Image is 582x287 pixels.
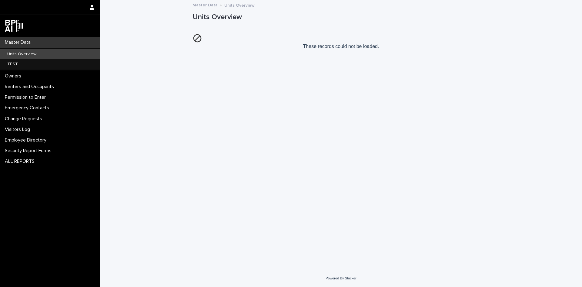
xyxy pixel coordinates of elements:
[2,116,47,122] p: Change Requests
[2,62,23,67] p: TEST
[2,94,51,100] p: Permission to Enter
[192,33,202,43] img: cancel-2
[2,159,39,164] p: ALL REPORTS
[224,2,255,8] p: Units Overview
[2,137,51,143] p: Employee Directory
[192,31,490,52] p: These records could not be loaded.
[2,127,35,132] p: Visitors Log
[2,73,26,79] p: Owners
[5,20,23,32] img: dwgmcNfxSF6WIOOXiGgu
[326,276,356,280] a: Powered By Stacker
[2,84,59,90] p: Renters and Occupants
[2,105,54,111] p: Emergency Contacts
[192,1,218,8] a: Master Data
[2,148,56,154] p: Security Report Forms
[2,39,35,45] p: Master Data
[192,13,490,22] h1: Units Overview
[2,52,41,57] p: Units Overview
